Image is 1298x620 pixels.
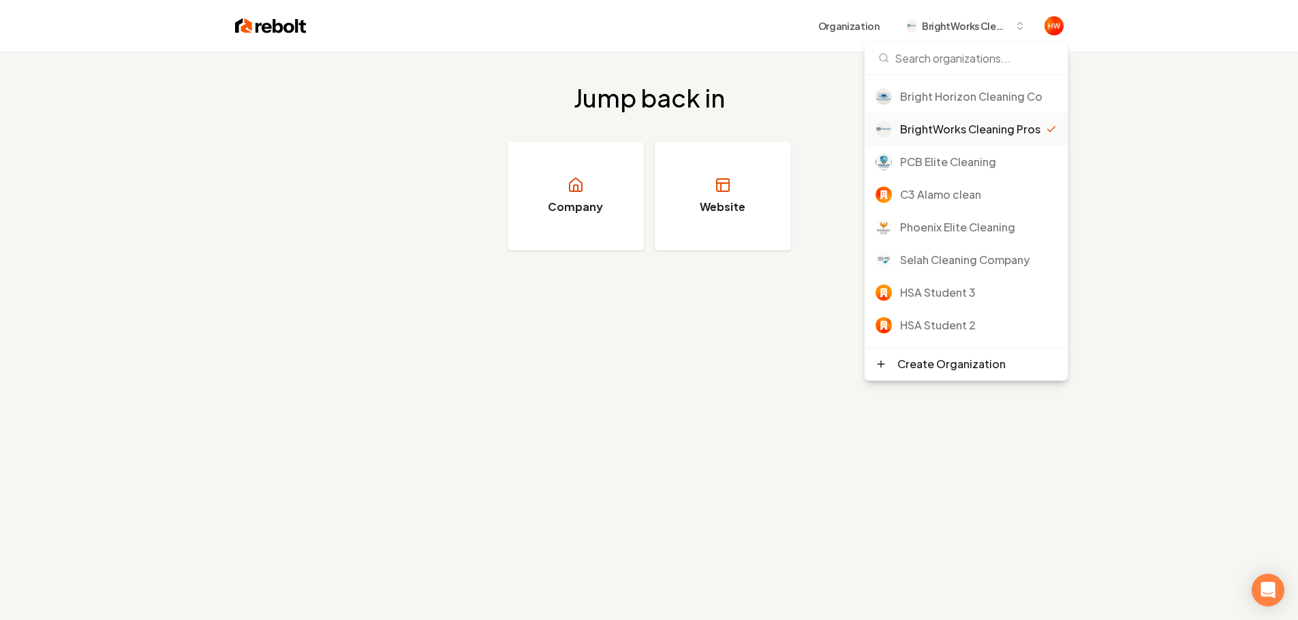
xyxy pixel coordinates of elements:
[876,121,892,137] img: BrightWorks Cleaning Pros
[876,88,892,105] img: Bright Horizon Cleaning Co
[574,84,725,112] h2: Jump back in
[900,154,1057,170] div: PCB Elite Cleaning
[900,317,1057,333] div: HSA Student 2
[810,14,888,38] button: Organization
[508,142,644,250] a: Company
[900,88,1057,105] div: Bright Horizon Cleaning Co
[876,317,892,333] img: HSA Student 2
[900,252,1057,268] div: Selah Cleaning Company
[1252,574,1284,606] div: Open Intercom Messenger
[876,154,892,170] img: PCB Elite Cleaning
[876,219,892,235] img: Phoenix Elite Cleaning
[897,356,1006,372] div: Create Organization
[655,142,791,250] a: Website
[876,252,892,268] img: Selah Cleaning Company
[548,199,603,215] h3: Company
[900,186,1057,203] div: C3 Alamo clean
[907,19,916,33] img: BrightWorks Cleaning Pros
[1045,16,1064,35] img: HSA Websites
[235,16,307,35] img: Rebolt Logo
[900,121,1046,137] div: BrightWorks Cleaning Pros
[876,284,892,301] img: HSA Student 3
[900,219,1057,235] div: Phoenix Elite Cleaning
[900,284,1057,301] div: HSA Student 3
[1045,16,1064,35] button: Open user button
[873,42,1060,74] input: Search organizations...
[922,19,1009,33] span: BrightWorks Cleaning Pros
[700,199,745,215] h3: Website
[876,186,892,203] img: C3 Alamo clean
